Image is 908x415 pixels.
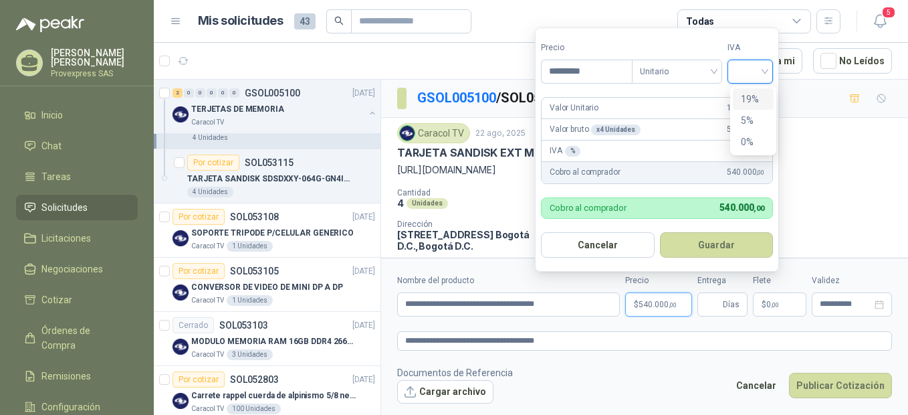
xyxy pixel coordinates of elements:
div: 4 Unidades [187,187,233,197]
span: Chat [41,139,62,153]
label: IVA [727,41,773,54]
a: Cotizar [16,287,138,313]
span: Días [723,293,740,316]
p: Documentos de Referencia [397,365,513,380]
a: Solicitudes [16,195,138,220]
p: [URL][DOMAIN_NAME] [397,163,892,177]
img: Logo peakr [16,16,84,32]
div: 0 [195,88,205,98]
p: 22 ago, 2025 [475,127,526,140]
p: Dirección [397,220,542,229]
button: Cargar archivo [397,380,493,404]
div: Unidades [407,198,448,209]
span: $ [762,301,766,309]
a: CerradoSOL053103[DATE] Company LogoMODULO MEMORIA RAM 16GB DDR4 2666 MHZ - PORTATILCaracol TV3 Un... [154,312,380,366]
div: 19% [741,92,766,106]
span: ,00 [771,301,779,309]
div: 4 Unidades [187,133,233,143]
button: No Leídos [813,48,892,74]
div: Cerrado [173,317,214,333]
p: GSOL005100 [245,88,300,98]
label: Precio [625,274,692,287]
p: 4 [397,197,404,209]
p: [DATE] [352,373,375,386]
p: / SOL053114 [417,88,572,108]
p: [DATE] [352,319,375,332]
a: Por cotizarSOL053108[DATE] Company LogoSOPORTE TRIPODE P/CELULAR GENERICOCaracol TV1 Unidades [154,203,380,258]
div: 2 [173,88,183,98]
span: Solicitudes [41,200,88,215]
span: Configuración [41,400,100,414]
img: Company Logo [173,106,189,122]
a: Licitaciones [16,226,138,251]
p: [DATE] [352,87,375,100]
a: Negociaciones [16,256,138,282]
p: Caracol TV [191,295,224,306]
p: IVA [550,145,580,157]
div: Por cotizar [173,209,225,225]
div: Por cotizar [187,155,239,171]
div: Todas [686,14,714,29]
div: 0 [229,88,239,98]
img: Company Logo [173,284,189,301]
a: Chat [16,133,138,159]
p: SOL053115 [245,158,294,167]
span: 540.000 [727,123,764,136]
p: SOL053103 [219,321,268,330]
p: SOL053108 [230,212,279,222]
div: 0% [733,131,774,153]
div: x 4 Unidades [591,124,641,135]
p: SOPORTE TRIPODE P/CELULAR GENERICO [191,227,354,240]
div: 1 Unidades [227,241,273,252]
span: Órdenes de Compra [41,323,125,353]
p: Valor bruto [550,123,641,136]
a: Remisiones [16,363,138,389]
div: Por cotizar [173,371,225,388]
span: 540.000 [639,301,677,309]
span: Tareas [41,169,71,184]
span: 540.000 [719,202,764,213]
p: Caracol TV [191,117,224,128]
p: $ 0,00 [753,293,806,317]
span: 135.000 [727,102,764,114]
span: 0 [766,301,779,309]
div: 1 Unidades [227,295,273,306]
div: 0 [218,88,228,98]
p: MODULO MEMORIA RAM 16GB DDR4 2666 MHZ - PORTATIL [191,335,358,348]
p: [DATE] [352,265,375,278]
div: 19% [733,88,774,110]
a: Por cotizarSOL053115TARJETA SANDISK SDSDXXY-064G-GN4IN 64GB4 Unidades [154,149,380,203]
div: 3 Unidades [227,349,273,360]
div: 0 [207,88,217,98]
span: search [334,16,344,25]
span: 43 [294,13,316,29]
span: Inicio [41,108,63,122]
p: [DATE] [352,211,375,224]
p: TARJETA SANDISK EXT MICRO SDXC UHS128GB [397,146,650,160]
img: Company Logo [173,339,189,355]
img: Company Logo [173,393,189,409]
div: Caracol TV [397,123,470,143]
button: 5 [868,9,892,33]
a: 2 0 0 0 0 0 GSOL005100[DATE] Company LogoTERJETAS DE MEMORIACaracol TV [173,85,378,128]
span: Unitario [640,62,714,82]
button: Publicar Cotización [789,373,892,398]
p: [PERSON_NAME] [PERSON_NAME] [51,48,138,67]
h1: Mis solicitudes [198,11,283,31]
a: Tareas [16,164,138,189]
p: Carrete rappel cuerda de alpinismo 5/8 negra 16mm [191,390,358,402]
label: Flete [753,274,806,287]
span: ,00 [669,301,677,309]
p: Provexpress SAS [51,70,138,78]
span: Licitaciones [41,231,91,246]
span: ,00 [754,204,764,213]
button: Guardar [660,232,774,258]
p: SOL053105 [230,266,279,276]
div: 5% [733,110,774,131]
a: Órdenes de Compra [16,318,138,358]
p: CONVERSOR DE VIDEO DE MINI DP A DP [191,281,343,294]
p: Caracol TV [191,349,224,360]
p: Caracol TV [191,241,224,252]
span: 540.000 [727,166,764,179]
span: ,00 [756,169,764,176]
